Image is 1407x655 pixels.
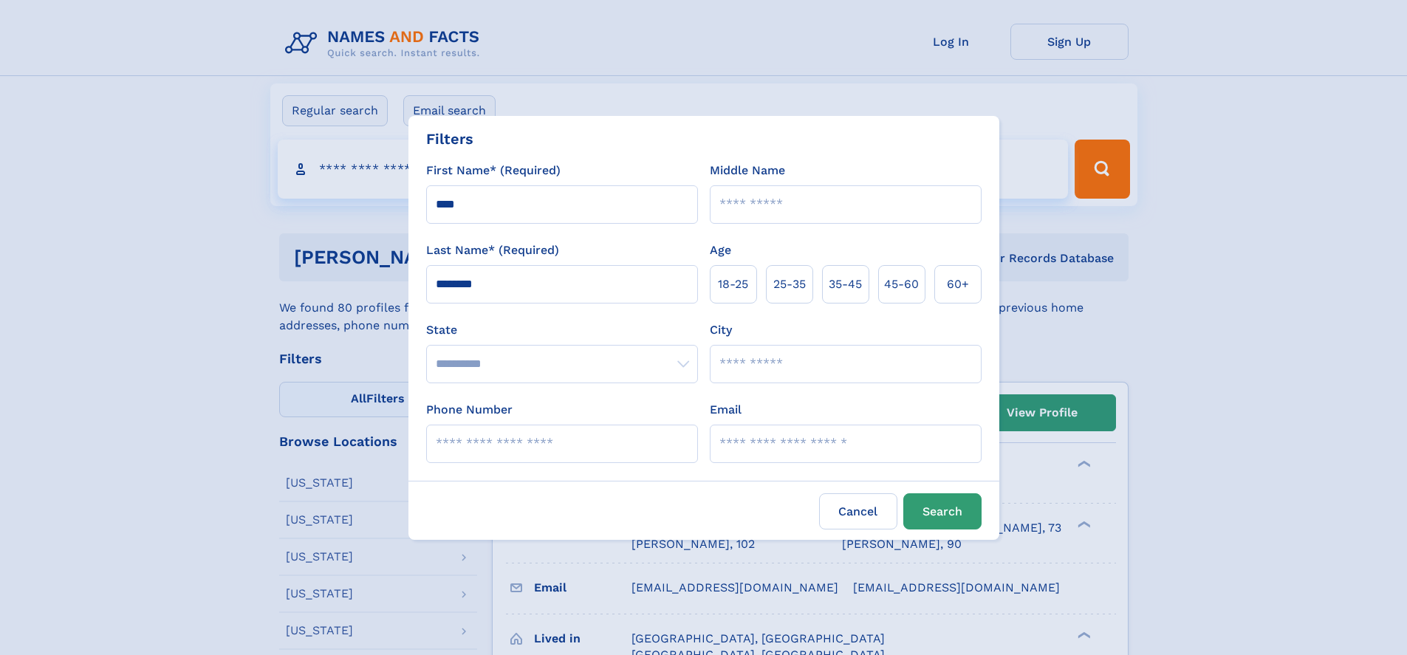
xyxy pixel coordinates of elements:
label: Last Name* (Required) [426,241,559,259]
span: 18‑25 [718,275,748,293]
div: Filters [426,128,473,150]
label: Age [710,241,731,259]
label: Email [710,401,742,419]
label: Middle Name [710,162,785,179]
span: 25‑35 [773,275,806,293]
label: Phone Number [426,401,513,419]
button: Search [903,493,982,529]
label: Cancel [819,493,897,529]
span: 35‑45 [829,275,862,293]
span: 45‑60 [884,275,919,293]
label: State [426,321,698,339]
label: First Name* (Required) [426,162,561,179]
span: 60+ [947,275,969,293]
label: City [710,321,732,339]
